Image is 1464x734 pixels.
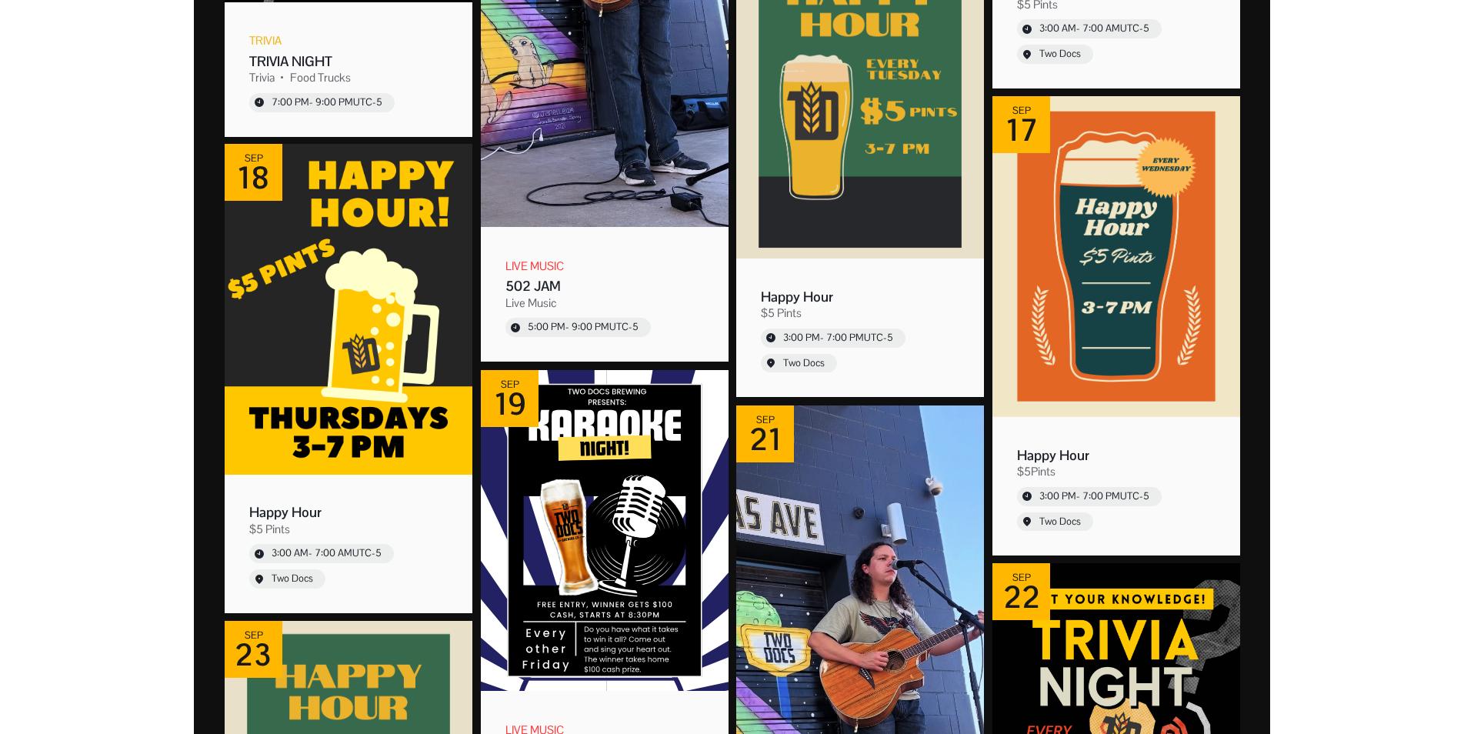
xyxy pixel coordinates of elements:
div: Event tags [249,70,448,85]
div: Start time: 5:00 PM, end time: 9:00 PM UTC-5 [528,321,639,334]
span: UTC-5 [353,95,382,108]
div: Start time: 3:00 PM, end time: 7:00 PM UTC-5 [783,332,893,345]
div: $5 Pints [761,305,802,321]
span: UTC-5 [352,546,382,559]
div: 18 [237,164,270,192]
span: UTC-5 [864,331,893,344]
div: Start time: 3:00 PM, end time: 7:00 PM UTC-5 [1039,490,1149,503]
div: Event tags [1017,464,1216,479]
div: Event date: September 19 [481,370,539,427]
div: 23 [235,641,272,669]
div: Event name [249,52,448,70]
div: Food Trucks [290,70,351,85]
img: Picture for 'Karaoke' event [481,370,729,691]
div: Event location [1039,48,1081,61]
div: Event category [249,34,282,49]
div: Event tags [505,295,704,311]
div: Sep [237,153,270,164]
div: Sep [493,379,525,390]
div: Event name [1017,446,1216,464]
div: Event: Happy Hour [989,92,1244,559]
div: $5 Pints [249,522,290,537]
div: Event date: September 22 [992,563,1050,620]
div: 17 [1005,116,1037,144]
div: Sep [749,415,781,425]
div: Event date: September 21 [736,405,794,462]
div: Sep [1002,572,1039,583]
img: Picture for 'Happy Hour' event [225,144,472,475]
div: Event location [783,357,825,370]
div: 22 [1002,583,1039,611]
div: $5Pints [1017,464,1055,479]
div: Start time: 3:00 AM, end time: 7:00 AM UTC-5 [1039,22,1149,35]
div: Event date: September 17 [992,96,1050,153]
div: Sep [235,630,272,641]
span: UTC-5 [1120,489,1149,502]
div: Event location [272,572,313,586]
div: Start time: 7:00 PM, end time: 9:00 PM UTC-5 [272,96,382,109]
div: Event: Happy Hour [221,140,476,617]
div: Start time: 3:00 AM, end time: 7:00 AM UTC-5 [272,547,382,560]
div: 19 [493,390,525,418]
img: Picture for 'Happy Hour' event [992,96,1240,417]
div: 21 [749,425,781,453]
div: Trivia [249,70,275,85]
div: Event tags [761,305,959,321]
div: Event date: September 23 [225,621,282,678]
div: Event tags [249,522,448,537]
span: UTC-5 [609,320,639,333]
div: Sep [1005,105,1037,116]
div: Event location [1039,515,1081,529]
div: Event date: September 18 [225,144,282,201]
div: Event name [761,288,959,305]
div: Event name [249,503,448,521]
div: Live Music [505,295,556,311]
div: Event category [505,259,564,274]
span: UTC-5 [1120,22,1149,35]
div: Event name [505,277,704,295]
